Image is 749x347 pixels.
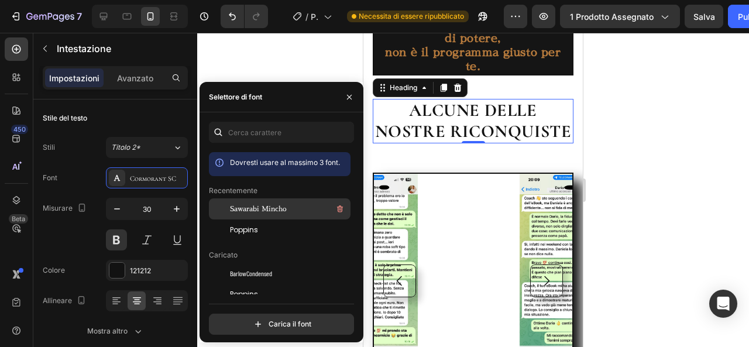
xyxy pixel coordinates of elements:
font: Selettore di font [209,92,262,101]
font: Sawarabi Mincho [230,205,287,212]
font: Allineare [43,296,72,305]
button: Salva [685,5,723,28]
input: Cerca carattere [209,122,354,143]
font: Colore [43,266,65,274]
font: Pagina del prodotto - [DATE] 22:40:54 [311,12,324,292]
font: Necessita di essere ripubblicato [359,12,464,20]
font: Recentemente [209,186,257,195]
font: Font [43,173,57,182]
font: Intestazione [57,43,111,54]
font: Stile del testo [43,114,87,122]
font: Stili [43,143,55,152]
font: Caricato [209,250,238,259]
font: Salva [693,12,715,22]
font: Titolo 2* [111,143,140,152]
button: 1 prodotto assegnato [560,5,680,28]
img: gempages_580812178605474387-58b97b7e-4803-4252-b9aa-9e0e8e56d1e9.png [105,141,295,331]
p: Intestazione [57,42,183,56]
font: Impostazioni [49,73,99,83]
div: Annulla/Ripristina [221,5,268,28]
button: Carica il font [209,314,354,335]
button: Titolo 2* [106,137,188,158]
font: Poppins [230,289,258,299]
font: Mostra altro [87,327,128,335]
font: 1 prodotto assegnato [570,12,654,22]
font: Beta [12,215,25,223]
font: 121212 [130,266,151,275]
font: Misurare [43,204,73,212]
iframe: Area di progettazione [363,33,583,347]
button: Mostra altro [43,321,188,342]
font: Poppins [230,225,258,235]
font: 7 [77,11,82,22]
font: Cormorant SC [130,174,176,183]
font: 450 [13,125,26,133]
div: Apri Intercom Messenger [709,290,737,318]
font: Dovresti usare al massimo 3 font. [230,158,340,167]
font: BarlowCondensed [230,269,272,277]
button: 7 [5,5,87,28]
font: / [305,12,308,22]
font: Avanzato [117,73,153,83]
button: Carousel Next Arrow [167,232,200,264]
